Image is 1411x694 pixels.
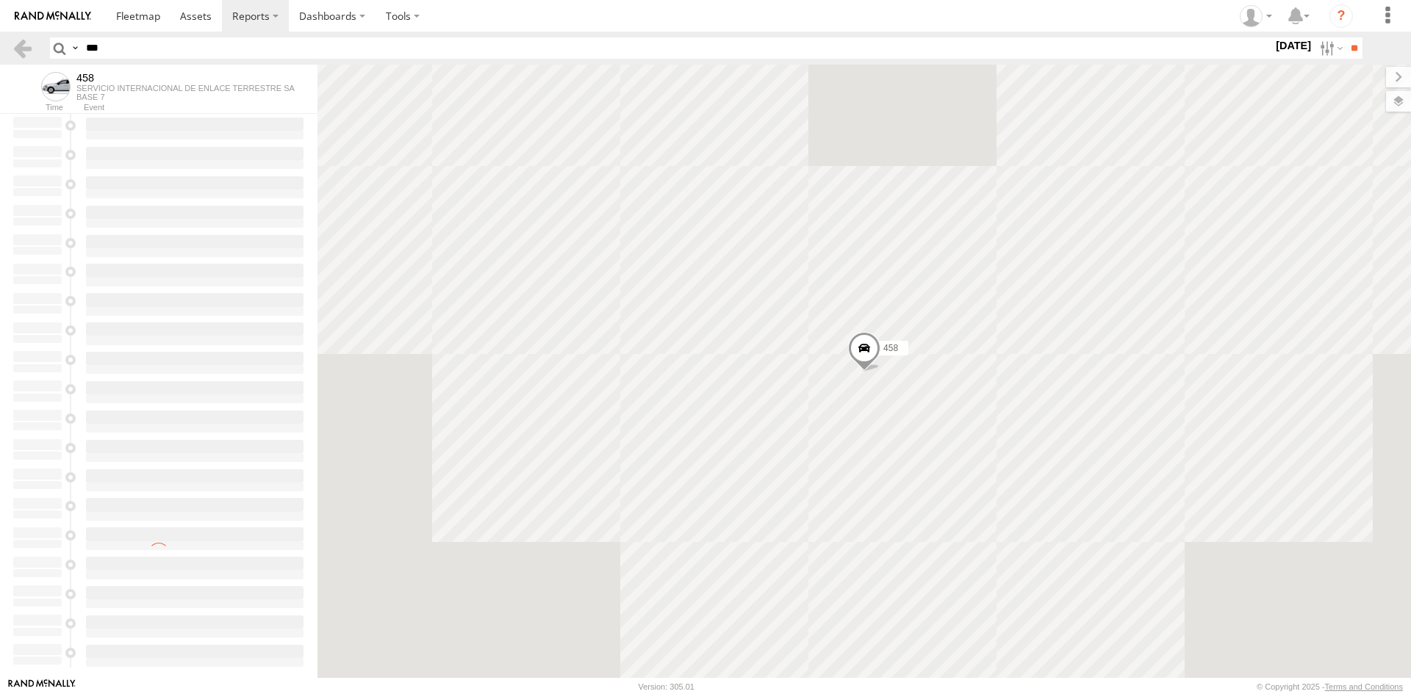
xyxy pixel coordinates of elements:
span: 458 [883,343,898,353]
div: Version: 305.01 [639,682,694,691]
label: Search Query [69,37,81,59]
a: Terms and Conditions [1325,682,1403,691]
div: BASE 7 [76,93,295,101]
label: [DATE] [1273,37,1314,54]
a: Back to previous Page [12,37,33,59]
div: © Copyright 2025 - [1257,682,1403,691]
div: SERVICIO INTERNACIONAL DE ENLACE TERRESTRE SA [76,84,295,93]
label: Search Filter Options [1314,37,1346,59]
a: Visit our Website [8,679,76,694]
img: rand-logo.svg [15,11,91,21]
div: Event [84,104,317,112]
div: Time [12,104,63,112]
i: ? [1329,4,1353,28]
div: DAVID ARRIETA [1235,5,1277,27]
div: 458 - View Asset History [76,72,295,84]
